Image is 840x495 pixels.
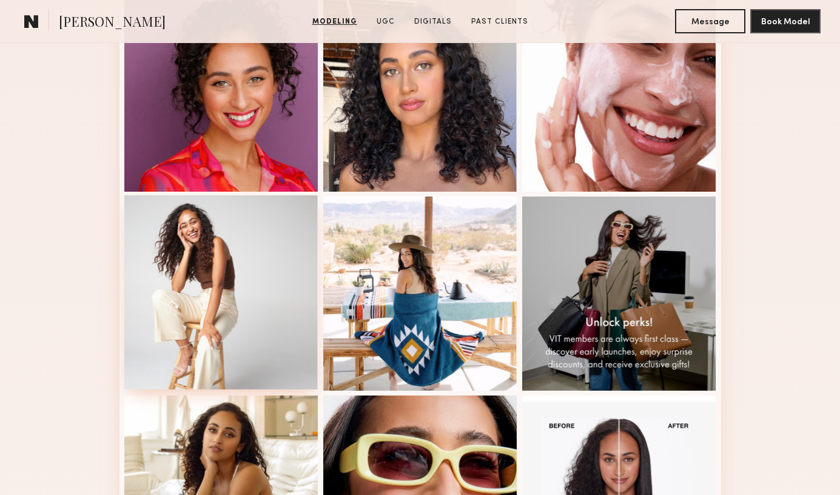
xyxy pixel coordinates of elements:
button: Book Model [750,9,821,33]
a: Past Clients [466,16,533,27]
button: Message [675,9,745,33]
a: UGC [372,16,400,27]
a: Digitals [409,16,457,27]
a: Book Model [750,16,821,26]
a: Modeling [307,16,362,27]
span: [PERSON_NAME] [59,12,166,33]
